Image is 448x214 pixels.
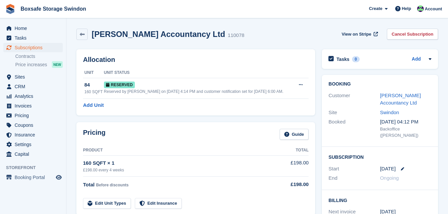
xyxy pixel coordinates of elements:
[15,173,54,182] span: Booking Portal
[83,159,274,167] div: 160 SQFT × 1
[3,173,63,182] a: menu
[15,140,54,149] span: Settings
[3,24,63,33] a: menu
[104,82,135,88] span: Reserved
[83,182,95,187] span: Total
[83,167,274,173] div: £198.00 every 4 weeks
[52,61,63,68] div: NEW
[328,109,380,116] div: Site
[15,43,54,52] span: Subscriptions
[328,165,380,173] div: Start
[92,30,225,39] h2: [PERSON_NAME] Accountancy Ltd
[15,111,54,120] span: Pricing
[336,56,349,62] h2: Tasks
[83,145,274,156] th: Product
[328,118,380,139] div: Booked
[274,181,309,188] div: £198.00
[83,68,104,78] th: Unit
[328,174,380,182] div: End
[3,92,63,101] a: menu
[83,56,309,64] h2: Allocation
[380,109,399,115] a: Swindon
[15,130,54,139] span: Insurance
[15,72,54,82] span: Sites
[328,153,431,160] h2: Subscription
[425,6,442,12] span: Account
[3,149,63,159] a: menu
[84,89,104,95] div: 160 SQFT
[380,126,431,139] div: Backoffice ([PERSON_NAME])
[5,4,15,14] img: stora-icon-8386f47178a22dfd0bd8f6a31ec36ba5ce8667c1dd55bd0f319d3a0aa187defe.svg
[15,82,54,91] span: CRM
[15,149,54,159] span: Capital
[3,43,63,52] a: menu
[104,89,294,95] div: Reserved by [PERSON_NAME] on [DATE] 4:14 PM and customer notification set for [DATE] 6:00 AM.
[15,101,54,110] span: Invoices
[84,81,104,89] div: 84
[83,102,104,109] a: Add Unit
[6,164,66,171] span: Storefront
[3,130,63,139] a: menu
[228,32,244,39] div: 110078
[18,3,89,14] a: Boxsafe Storage Swindon
[3,111,63,120] a: menu
[274,155,309,176] td: £198.00
[274,145,309,156] th: Total
[417,5,424,12] img: Kim Virabi
[387,29,438,40] a: Cancel Subscription
[3,140,63,149] a: menu
[135,198,182,209] a: Edit Insurance
[96,183,129,187] span: Before discounts
[369,5,382,12] span: Create
[328,82,431,87] h2: Booking
[352,56,360,62] div: 0
[280,129,309,140] a: Guide
[15,62,47,68] span: Price increases
[3,120,63,130] a: menu
[83,129,106,140] h2: Pricing
[380,118,431,126] div: [DATE] 04:12 PM
[15,53,63,60] a: Contracts
[328,92,380,107] div: Customer
[15,33,54,43] span: Tasks
[15,24,54,33] span: Home
[412,56,421,63] a: Add
[328,197,431,203] h2: Billing
[15,61,63,68] a: Price increases NEW
[380,93,421,106] a: [PERSON_NAME] Accountancy Ltd
[3,82,63,91] a: menu
[402,5,411,12] span: Help
[3,72,63,82] a: menu
[339,29,379,40] a: View on Stripe
[3,33,63,43] a: menu
[3,101,63,110] a: menu
[15,92,54,101] span: Analytics
[55,173,63,181] a: Preview store
[83,198,131,209] a: Edit Unit Types
[342,31,371,38] span: View on Stripe
[15,120,54,130] span: Coupons
[380,165,396,173] time: 2025-09-26 23:00:00 UTC
[104,68,294,78] th: Unit Status
[380,175,399,181] span: Ongoing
